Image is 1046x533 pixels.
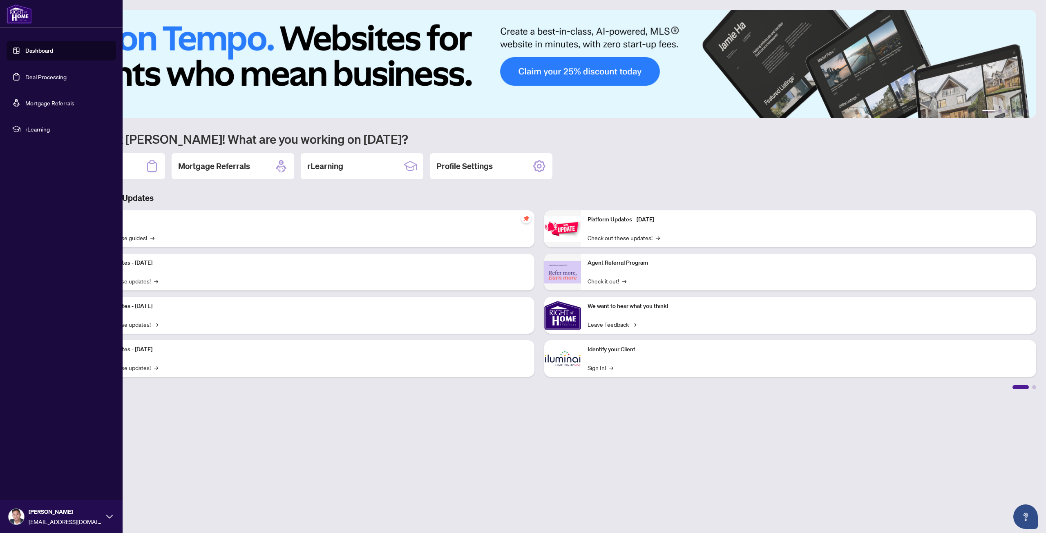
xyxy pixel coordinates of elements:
button: 5 [1018,110,1021,113]
h2: Mortgage Referrals [178,161,250,172]
h1: Welcome back [PERSON_NAME]! What are you working on [DATE]? [42,131,1036,147]
a: Leave Feedback→ [588,320,636,329]
h2: rLearning [307,161,343,172]
button: 6 [1025,110,1028,113]
a: Check it out!→ [588,277,626,285]
p: Identify your Client [588,345,1030,354]
span: → [622,277,626,285]
img: We want to hear what you think! [544,297,581,334]
img: logo [7,4,32,24]
img: Profile Icon [9,509,24,524]
a: Dashboard [25,47,53,54]
p: Platform Updates - [DATE] [86,259,528,268]
span: pushpin [521,214,531,223]
span: → [150,233,154,242]
img: Agent Referral Program [544,261,581,283]
button: 1 [982,110,995,113]
h3: Brokerage & Industry Updates [42,192,1036,204]
span: → [656,233,660,242]
img: Slide 0 [42,10,1036,118]
span: rLearning [25,125,110,134]
a: Mortgage Referrals [25,99,74,107]
button: Open asap [1013,504,1038,529]
a: Deal Processing [25,73,67,80]
p: Agent Referral Program [588,259,1030,268]
h2: Profile Settings [436,161,493,172]
img: Identify your Client [544,340,581,377]
button: 4 [1012,110,1015,113]
p: We want to hear what you think! [588,302,1030,311]
span: → [609,363,613,372]
a: Check out these updates!→ [588,233,660,242]
span: → [154,277,158,285]
button: 2 [999,110,1002,113]
span: [EMAIL_ADDRESS][DOMAIN_NAME] [29,517,102,526]
p: Platform Updates - [DATE] [86,345,528,354]
span: → [632,320,636,329]
img: Platform Updates - June 23, 2025 [544,216,581,242]
span: → [154,363,158,372]
span: [PERSON_NAME] [29,507,102,516]
a: Sign In!→ [588,363,613,372]
button: 3 [1005,110,1008,113]
p: Platform Updates - [DATE] [86,302,528,311]
p: Platform Updates - [DATE] [588,215,1030,224]
p: Self-Help [86,215,528,224]
span: → [154,320,158,329]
